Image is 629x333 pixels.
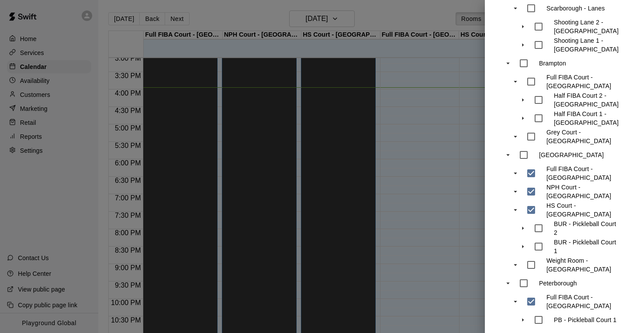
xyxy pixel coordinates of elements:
[554,18,619,35] p: Shooting Lane 2 - [GEOGRAPHIC_DATA]
[546,165,617,182] p: Full FIBA Court - [GEOGRAPHIC_DATA]
[554,91,619,109] p: Half FIBA Court 2 - [GEOGRAPHIC_DATA]
[539,151,604,159] p: [GEOGRAPHIC_DATA]
[546,256,617,274] p: Weight Room - [GEOGRAPHIC_DATA]
[539,59,566,68] p: Brampton
[546,4,605,13] p: Scarborough - Lanes
[554,110,619,127] p: Half FIBA Court 1 - [GEOGRAPHIC_DATA]
[554,238,617,255] p: BUR - Pickleball Court 1
[546,73,617,90] p: Full FIBA Court - [GEOGRAPHIC_DATA]
[546,183,617,200] p: NPH Court - [GEOGRAPHIC_DATA]
[554,36,619,54] p: Shooting Lane 1 - [GEOGRAPHIC_DATA]
[554,220,617,237] p: BUR - Pickleball Court 2
[546,201,617,219] p: HS Court - [GEOGRAPHIC_DATA]
[546,293,617,310] p: Full FIBA Court - [GEOGRAPHIC_DATA]
[546,128,617,145] p: Grey Court - [GEOGRAPHIC_DATA]
[554,316,617,324] p: PB - Pickleball Court 1
[539,279,577,288] p: Peterborough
